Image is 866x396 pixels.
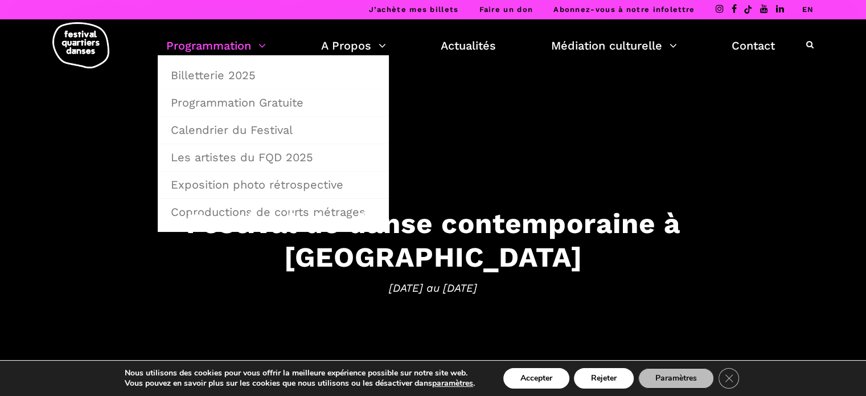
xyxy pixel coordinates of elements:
a: Programmation Gratuite [164,89,383,116]
img: logo-fqd-med [52,22,109,68]
button: paramètres [432,378,473,389]
a: Les artistes du FQD 2025 [164,144,383,170]
a: Calendrier du Festival [164,117,383,143]
p: Vous pouvez en savoir plus sur les cookies que nous utilisons ou les désactiver dans . [125,378,475,389]
a: J’achète mes billets [368,5,458,14]
a: A Propos [321,36,386,55]
h3: Festival de danse contemporaine à [GEOGRAPHIC_DATA] [80,207,786,274]
button: Close GDPR Cookie Banner [719,368,739,389]
a: EN [802,5,814,14]
a: Actualités [441,36,496,55]
a: Programmation [166,36,266,55]
a: Exposition photo rétrospective [164,172,383,198]
p: Nous utilisons des cookies pour vous offrir la meilleure expérience possible sur notre site web. [125,368,475,378]
a: Médiation culturelle [551,36,677,55]
button: Rejeter [574,368,634,389]
a: Abonnez-vous à notre infolettre [553,5,695,14]
button: Accepter [503,368,569,389]
span: [DATE] au [DATE] [80,279,786,296]
a: Coproductions de courts métrages [164,199,383,225]
a: Faire un don [479,5,533,14]
a: Billetterie 2025 [164,62,383,88]
button: Paramètres [638,368,714,389]
a: Contact [732,36,775,55]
